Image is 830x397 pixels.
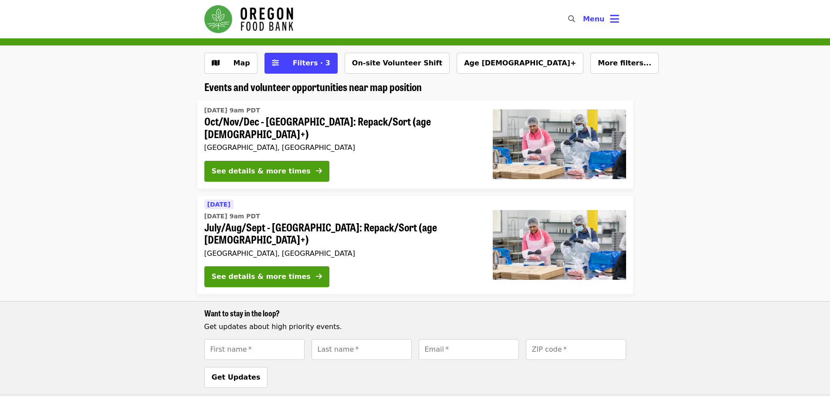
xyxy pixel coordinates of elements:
[493,109,626,179] img: Oct/Nov/Dec - Beaverton: Repack/Sort (age 10+) organized by Oregon Food Bank
[568,15,575,23] i: search icon
[493,210,626,280] img: July/Aug/Sept - Beaverton: Repack/Sort (age 10+) organized by Oregon Food Bank
[204,106,260,115] time: [DATE] 9am PDT
[204,339,305,360] input: [object Object]
[197,196,633,295] a: See details for "July/Aug/Sept - Beaverton: Repack/Sort (age 10+)"
[316,167,322,175] i: arrow-right icon
[204,307,280,319] span: Want to stay in the loop?
[204,5,293,33] img: Oregon Food Bank - Home
[204,212,260,221] time: [DATE] 9am PDT
[207,201,230,208] span: [DATE]
[212,166,311,176] div: See details & more times
[583,15,605,23] span: Menu
[272,59,279,67] i: sliders-h icon
[457,53,583,74] button: Age [DEMOGRAPHIC_DATA]+
[204,249,479,258] div: [GEOGRAPHIC_DATA], [GEOGRAPHIC_DATA]
[212,271,311,282] div: See details & more times
[204,367,268,388] button: Get Updates
[293,59,330,67] span: Filters · 3
[204,221,479,246] span: July/Aug/Sept - [GEOGRAPHIC_DATA]: Repack/Sort (age [DEMOGRAPHIC_DATA]+)
[345,53,450,74] button: On-site Volunteer Shift
[316,272,322,281] i: arrow-right icon
[590,53,659,74] button: More filters...
[234,59,250,67] span: Map
[212,59,220,67] i: map icon
[580,9,587,30] input: Search
[197,100,633,189] a: See details for "Oct/Nov/Dec - Beaverton: Repack/Sort (age 10+)"
[204,322,342,331] span: Get updates about high priority events.
[419,339,519,360] input: [object Object]
[204,266,329,287] button: See details & more times
[204,161,329,182] button: See details & more times
[204,53,257,74] button: Show map view
[264,53,338,74] button: Filters (3 selected)
[312,339,412,360] input: [object Object]
[212,373,261,381] span: Get Updates
[576,9,626,30] button: Toggle account menu
[610,13,619,25] i: bars icon
[526,339,626,360] input: [object Object]
[204,115,479,140] span: Oct/Nov/Dec - [GEOGRAPHIC_DATA]: Repack/Sort (age [DEMOGRAPHIC_DATA]+)
[598,59,651,67] span: More filters...
[204,79,422,94] span: Events and volunteer opportunities near map position
[204,143,479,152] div: [GEOGRAPHIC_DATA], [GEOGRAPHIC_DATA]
